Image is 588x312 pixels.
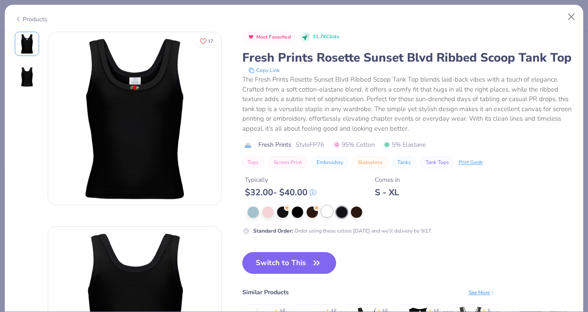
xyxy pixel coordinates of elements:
strong: Standard Order : [253,227,293,234]
div: ★ [326,308,329,311]
div: S - XL [375,187,400,198]
img: brand logo [242,142,254,149]
div: Fresh Prints Rosette Sunset Blvd Ribbed Scoop Tank Top [242,49,574,66]
div: Typically [245,175,316,184]
span: Fresh Prints [258,140,291,149]
div: ★ [274,308,278,311]
div: ★ [377,308,380,311]
button: Tops [242,156,264,168]
button: Badge Button [243,32,296,43]
img: Front [48,32,221,205]
button: Close [563,9,580,25]
span: 5% Elastane [383,140,426,149]
div: Print Guide [459,159,483,166]
span: 31.7K Clicks [313,33,339,41]
button: Sleeveless [353,156,388,168]
div: $ 32.00 - $ 40.00 [245,187,316,198]
img: Front [17,33,37,54]
div: Order using these colors [DATE] and we’ll delivery by 9/17. [253,227,433,235]
img: Back [17,66,37,87]
span: Style FP76 [296,140,324,149]
div: Similar Products [242,288,289,297]
span: Most Favorited [256,35,291,39]
span: 95% Cotton [334,140,375,149]
button: Tanks [392,156,416,168]
button: Switch to This [242,252,337,274]
span: 17 [208,39,213,43]
button: Screen Print [268,156,307,168]
button: Embroidery [311,156,348,168]
button: Tank Tops [420,156,454,168]
div: ★ [428,308,432,311]
div: Products [15,15,47,24]
button: copy to clipboard [246,66,282,75]
div: ★ [482,308,486,311]
button: Like [196,35,217,47]
div: The Fresh Prints Rosette Sunset Blvd Ribbed Scoop Tank Top blends laid-back vibes with a touch of... [242,75,574,133]
img: Most Favorited sort [248,33,254,40]
div: See More [469,289,495,296]
div: Comes In [375,175,400,184]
